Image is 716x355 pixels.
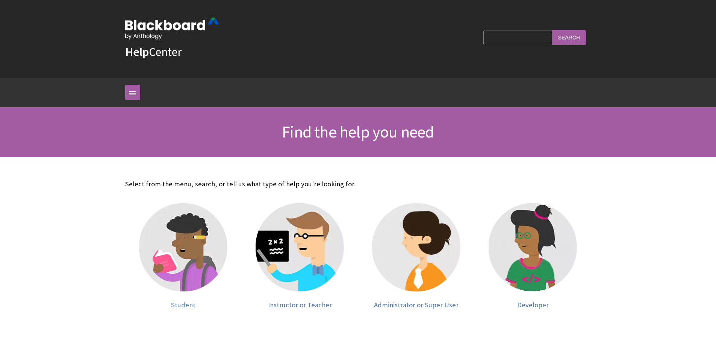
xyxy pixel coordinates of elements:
[374,301,459,309] span: Administrator or Super User
[366,203,467,309] a: Administrator Administrator or Super User
[256,203,344,292] img: Instructor
[268,301,332,309] span: Instructor or Teacher
[552,30,586,45] input: Search
[171,301,195,309] span: Student
[482,203,584,309] a: Developer
[372,203,460,292] img: Administrator
[125,44,182,59] a: HelpCenter
[125,44,149,59] strong: Help
[139,203,227,292] img: Student
[282,121,434,142] span: Find the help you need
[249,203,351,309] a: Instructor Instructor or Teacher
[133,203,234,309] a: Student Student
[125,18,219,39] img: Blackboard by Anthology
[125,179,591,189] p: Select from the menu, search, or tell us what type of help you're looking for.
[517,301,549,309] span: Developer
